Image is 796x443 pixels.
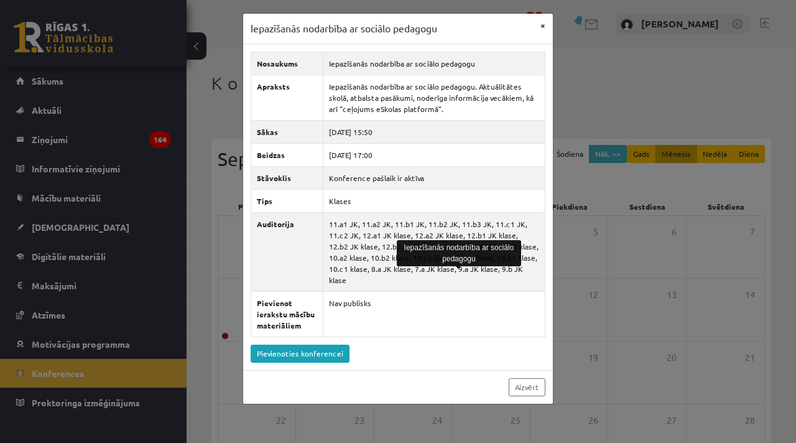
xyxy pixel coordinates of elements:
h3: Iepazīšanās nodarbība ar sociālo pedagogu [251,21,437,36]
td: Klases [323,189,545,212]
th: Auditorija [251,212,323,291]
th: Sākas [251,120,323,143]
th: Stāvoklis [251,166,323,189]
button: × [533,14,553,37]
th: Pievienot ierakstu mācību materiāliem [251,291,323,337]
td: Konference pašlaik ir aktīva [323,166,545,189]
th: Nosaukums [251,52,323,75]
th: Apraksts [251,75,323,120]
th: Tips [251,189,323,212]
a: Pievienoties konferencei [251,345,349,363]
td: Nav publisks [323,291,545,337]
div: Iepazīšanās nodarbība ar sociālo pedagogu [397,240,521,266]
td: 11.a1 JK, 11.a2 JK, 11.b1 JK, 11.b2 JK, 11.b3 JK, 11.c1 JK, 11.c2 JK, 12.a1 JK klase, 12.a2 JK kl... [323,212,545,291]
td: [DATE] 17:00 [323,143,545,166]
a: Aizvērt [509,378,545,396]
td: [DATE] 15:50 [323,120,545,143]
td: Iepazīšanās nodarbība ar sociālo pedagogu. Aktuālitātes skolā, atbalsta pasākumi, noderīga inform... [323,75,545,120]
td: Iepazīšanās nodarbība ar sociālo pedagogu [323,52,545,75]
th: Beidzas [251,143,323,166]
